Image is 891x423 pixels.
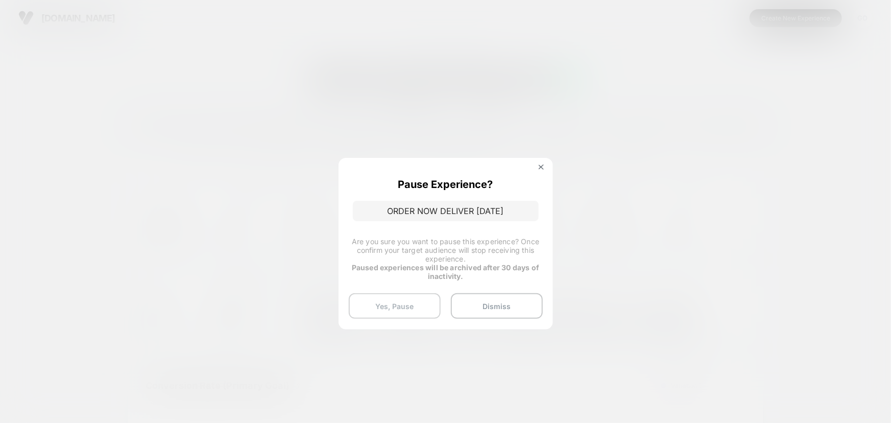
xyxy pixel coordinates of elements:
span: Are you sure you want to pause this experience? Once confirm your target audience will stop recei... [352,237,539,263]
img: close [539,165,544,170]
button: Yes, Pause [349,293,441,319]
button: Dismiss [451,293,543,319]
p: Pause Experience? [398,178,493,191]
strong: Paused experiences will be archived after 30 days of inactivity. [352,263,539,280]
p: ORDER NOW DELIVER [DATE] [353,201,539,221]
